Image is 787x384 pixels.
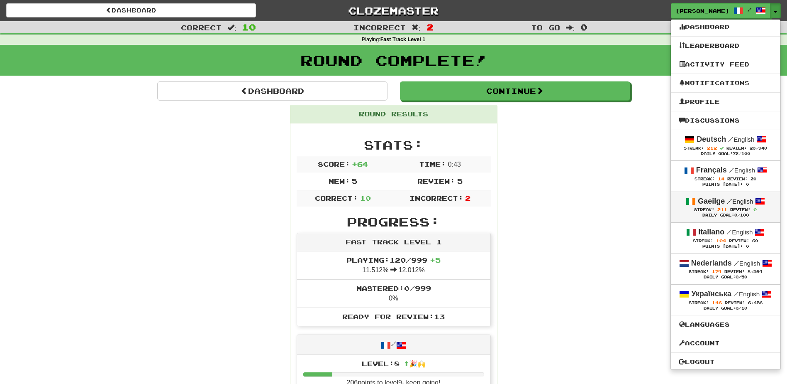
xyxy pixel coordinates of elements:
span: Time: [419,160,446,168]
span: : [566,24,575,31]
span: Review: [727,177,748,181]
span: 14 [718,176,724,181]
span: 6,456 [748,300,763,305]
div: Points [DATE]: 0 [679,244,772,249]
span: Review: [730,207,750,212]
span: 174 [712,269,721,274]
span: 20 [750,177,756,181]
small: English [733,290,760,298]
span: 8,564 [748,269,762,274]
h2: Progress: [297,215,491,229]
div: Daily Goal: /100 [679,213,772,218]
span: ⬆🎉🙌 [400,359,426,367]
a: Discussions [671,115,780,126]
span: + 5 [430,256,441,264]
a: Dashboard [671,22,780,32]
span: Level: 8 [362,359,426,367]
strong: Українська [691,290,731,298]
div: Fast Track Level 1 [297,233,490,251]
a: Activity Feed [671,59,780,70]
span: To go [531,23,560,32]
span: / [727,197,732,205]
span: Streak: [689,300,709,305]
h2: Stats: [297,138,491,152]
span: Score: [318,160,350,168]
a: Українська /English Streak: 146 Review: 6,456 Daily Goal:0/10 [671,285,780,315]
span: [PERSON_NAME] [675,7,729,15]
span: Incorrect [353,23,406,32]
span: Playing: 120 / 999 [346,256,441,264]
div: Points [DATE]: 0 [679,182,772,187]
a: Profile [671,96,780,107]
a: Dashboard [157,81,387,101]
span: Correct [181,23,222,32]
a: Dashboard [6,3,256,17]
span: 10 [360,194,371,202]
small: English [729,167,755,174]
span: 0 [753,207,757,212]
span: Correct: [315,194,358,202]
span: 60 [752,239,758,243]
span: Review: [726,146,747,150]
span: 2 [426,22,434,32]
a: Languages [671,319,780,330]
span: / [729,166,734,174]
span: Streak: [684,146,704,150]
span: 0 [734,213,737,217]
a: Clozemaster [268,3,518,18]
button: Continue [400,81,630,101]
a: Notifications [671,78,780,89]
span: Review: [724,269,745,274]
a: Français /English Streak: 14 Review: 20 Points [DATE]: 0 [671,161,780,191]
strong: Nederlands [691,259,732,267]
h1: Round Complete! [3,52,784,69]
div: / [297,335,490,354]
span: : [227,24,236,31]
a: Deutsch /English Streak: 212 Review: 20,940 Daily Goal:72/100 [671,130,780,160]
span: New: [329,177,350,185]
span: Review: [729,239,749,243]
a: [PERSON_NAME] / [671,3,770,18]
span: 72 [733,151,738,156]
div: Daily Goal: /10 [679,306,772,311]
a: Leaderboard [671,40,780,51]
span: 0 [736,306,738,310]
div: Daily Goal: /100 [679,151,772,157]
strong: Deutsch [697,135,726,143]
span: 0 [580,22,587,32]
a: Gaeilge /English Streak: 211 Review: 0 Daily Goal:0/100 [671,192,780,222]
small: English [734,260,760,267]
a: Account [671,338,780,349]
span: 10 [242,22,256,32]
span: 5 [352,177,357,185]
small: English [726,229,753,236]
span: / [748,7,752,12]
span: Ready for Review: 13 [342,313,445,320]
span: Review: [725,300,745,305]
span: / [726,228,732,236]
small: English [728,136,754,143]
span: 104 [716,238,726,243]
span: Incorrect: [409,194,463,202]
span: 5 [457,177,463,185]
strong: Fast Track Level 1 [380,37,426,42]
span: 2 [465,194,470,202]
span: Streak: [694,207,714,212]
span: Streak: [693,239,713,243]
div: Daily Goal: /50 [679,275,772,280]
span: : [412,24,421,31]
span: / [734,259,739,267]
span: 212 [707,145,717,150]
span: / [728,135,733,143]
li: 11.512% 12.012% [297,251,490,280]
strong: Français [696,166,727,174]
span: 0 [736,275,738,279]
span: 146 [712,300,722,305]
span: 0 : 43 [448,161,461,168]
a: Italiano /English Streak: 104 Review: 60 Points [DATE]: 0 [671,223,780,253]
span: / [733,290,739,298]
span: Streak: [694,177,715,181]
li: 0% [297,279,490,308]
span: Review: [417,177,455,185]
strong: Gaeilge [698,197,725,205]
